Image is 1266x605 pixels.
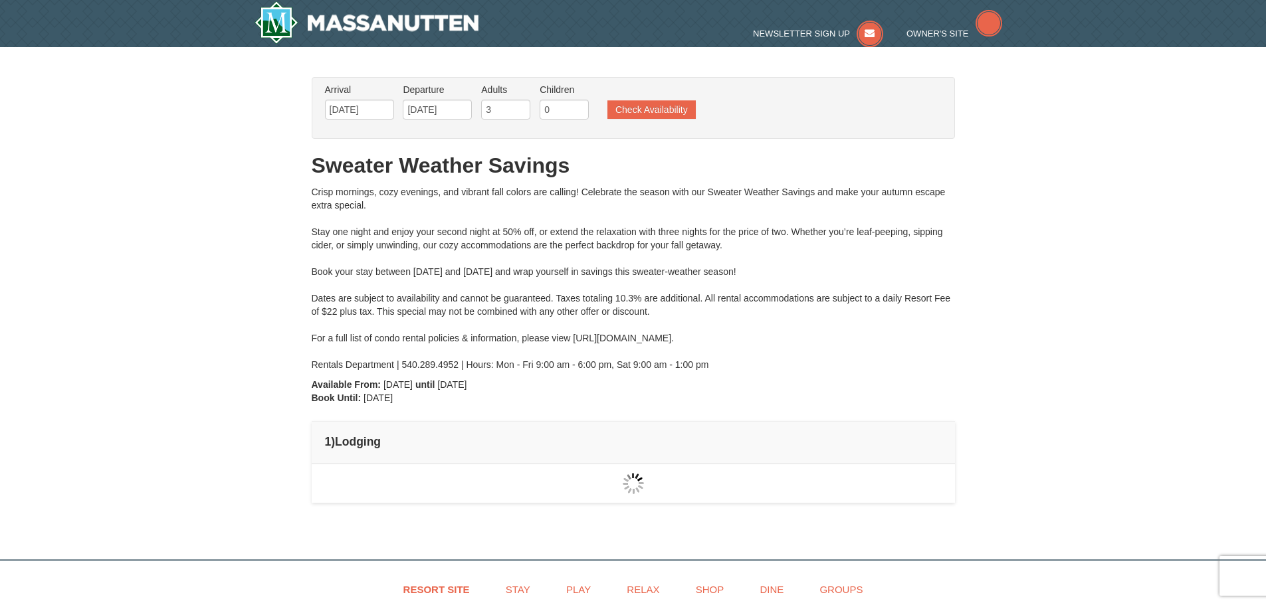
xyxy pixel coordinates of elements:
span: [DATE] [437,379,467,390]
span: Owner's Site [906,29,969,39]
span: ) [331,435,335,448]
strong: Available From: [312,379,381,390]
a: Resort Site [387,574,486,604]
label: Arrival [325,83,394,96]
label: Adults [481,83,530,96]
span: [DATE] [364,392,393,403]
button: Check Availability [607,100,696,119]
a: Owner's Site [906,29,1002,39]
span: Newsletter Sign Up [753,29,850,39]
a: Shop [679,574,741,604]
a: Massanutten Resort [255,1,479,44]
a: Groups [803,574,879,604]
img: wait gif [623,473,644,494]
h4: 1 Lodging [325,435,942,448]
h1: Sweater Weather Savings [312,152,955,179]
label: Children [540,83,589,96]
div: Crisp mornings, cozy evenings, and vibrant fall colors are calling! Celebrate the season with our... [312,185,955,371]
strong: Book Until: [312,392,362,403]
span: [DATE] [383,379,413,390]
label: Departure [403,83,472,96]
a: Stay [489,574,547,604]
a: Dine [743,574,800,604]
img: Massanutten Resort Logo [255,1,479,44]
a: Relax [610,574,676,604]
a: Play [550,574,607,604]
strong: until [415,379,435,390]
a: Newsletter Sign Up [753,29,883,39]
